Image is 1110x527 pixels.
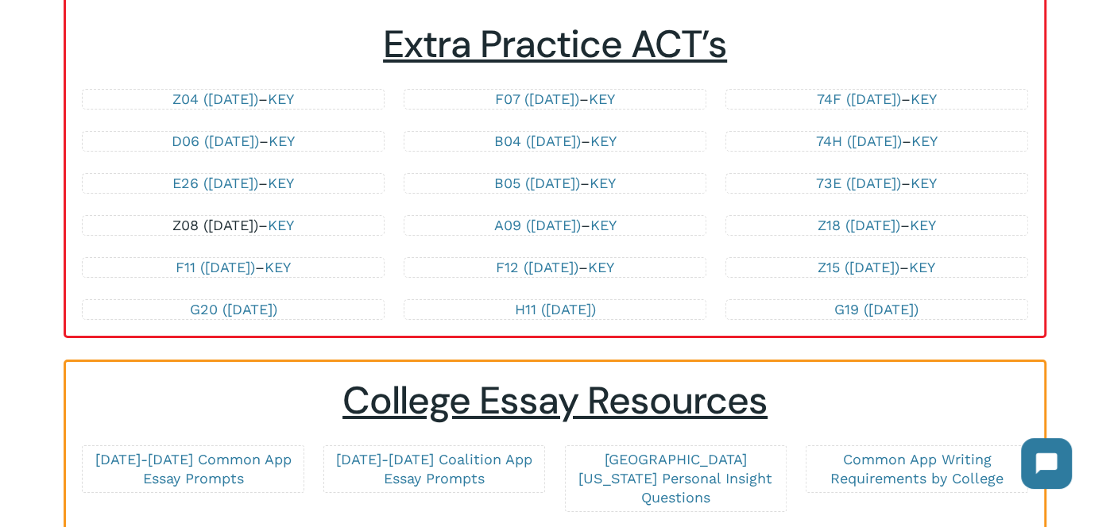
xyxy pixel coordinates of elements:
[269,133,295,149] a: KEY
[493,133,580,149] a: B04 ([DATE])
[494,175,580,191] a: B05 ([DATE])
[910,217,936,233] a: KEY
[420,132,689,151] p: –
[99,132,367,151] p: –
[1005,422,1088,505] iframe: Chatbot
[268,217,294,233] a: KEY
[514,301,595,317] a: H11 ([DATE])
[588,259,614,275] a: KEY
[268,90,294,107] a: KEY
[420,90,689,109] p: –
[493,217,580,233] a: A09 ([DATE])
[420,174,689,193] p: –
[578,451,772,506] a: [GEOGRAPHIC_DATA][US_STATE] Personal Insight Questions
[342,375,768,425] span: College Essay Resources
[816,133,902,149] a: 74H ([DATE])
[172,133,259,149] a: D06 ([DATE])
[911,133,938,149] a: KEY
[816,175,901,191] a: 73E ([DATE])
[95,451,292,487] a: [DATE]-[DATE] Common App Essay Prompts
[590,175,616,191] a: KEY
[336,451,532,487] a: [DATE]-[DATE] Coalition App Essay Prompts
[589,90,615,107] a: KEY
[817,90,901,107] a: 74F ([DATE])
[911,90,937,107] a: KEY
[909,259,935,275] a: KEY
[911,175,937,191] a: KEY
[742,174,1011,193] p: –
[265,259,291,275] a: KEY
[742,216,1011,235] p: –
[172,217,258,233] a: Z08 ([DATE])
[590,133,616,149] a: KEY
[420,258,689,277] p: –
[172,90,258,107] a: Z04 ([DATE])
[496,259,578,275] a: F12 ([DATE])
[383,19,727,69] span: Extra Practice ACT’s
[742,258,1011,277] p: –
[99,174,367,193] p: –
[99,258,367,277] p: –
[590,217,616,233] a: KEY
[818,217,900,233] a: Z18 ([DATE])
[99,90,367,109] p: –
[190,301,277,317] a: G20 ([DATE])
[268,175,294,191] a: KEY
[742,90,1011,109] p: –
[834,301,919,317] a: G19 ([DATE])
[818,259,899,275] a: Z15 ([DATE])
[99,216,367,235] p: –
[420,216,689,235] p: –
[172,175,258,191] a: E26 ([DATE])
[830,451,1004,487] a: Common App Writing Requirements by College
[742,132,1011,151] p: –
[495,90,579,107] a: F07 ([DATE])
[176,259,255,275] a: F11 ([DATE])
